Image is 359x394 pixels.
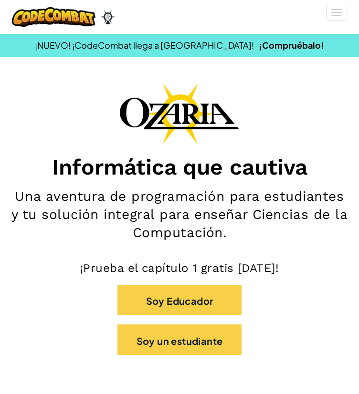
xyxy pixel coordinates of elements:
font: Soy un estudiante [137,334,223,346]
font: Soy Educador [146,294,213,306]
img: Ozaria [100,10,116,24]
font: Informática que cautiva [52,154,307,180]
button: Soy Educador [117,285,242,315]
a: ¡Compruébalo! [259,40,324,51]
font: ¡NUEVO! ¡CodeCombat llega a [GEOGRAPHIC_DATA]! [35,40,254,51]
font: Una aventura de programación para estudiantes y tu solución integral para enseñar Ciencias de la ... [11,188,348,240]
font: ¡Prueba el capítulo 1 gratis [DATE]! [80,261,279,275]
img: Logotipo de la marca Ozaria [120,83,239,144]
img: Logotipo de CodeCombat [12,7,95,27]
button: Soy un estudiante [117,324,242,355]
